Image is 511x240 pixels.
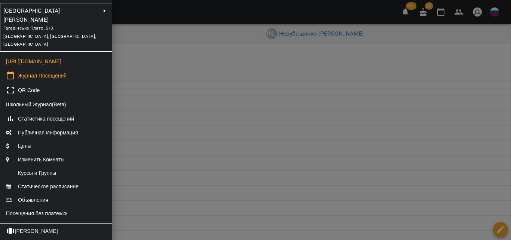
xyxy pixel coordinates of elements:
[18,115,74,122] span: Статистика посещений
[6,129,78,136] span: Публичная Информация
[18,86,40,94] span: QR Code
[6,101,66,108] span: Школьный Журнал(Beta)
[6,196,48,204] span: Объявления
[6,210,68,217] span: Посещения без платежки
[18,72,67,79] span: Журнал Посещений
[6,169,56,177] span: Курсы и Группы
[6,156,64,163] span: Изменить Комнаты
[6,142,31,150] span: Цены
[6,58,61,64] a: [URL][DOMAIN_NAME]
[6,183,79,190] span: Статическое расписание
[3,6,83,24] p: [GEOGRAPHIC_DATA][PERSON_NAME]
[3,25,96,47] span: Гагарінське Плато, 5/3, [GEOGRAPHIC_DATA], [GEOGRAPHIC_DATA], [GEOGRAPHIC_DATA]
